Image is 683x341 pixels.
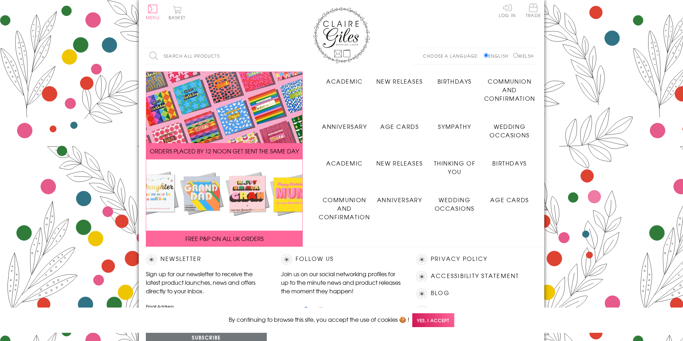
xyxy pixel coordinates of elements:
a: Academic [317,153,372,167]
input: English [484,53,488,58]
a: Privacy Policy [431,254,487,264]
a: Birthdays [482,153,537,167]
a: Accessibility Statement [431,271,519,281]
a: Communion and Confirmation [317,190,372,221]
a: Communion and Confirmation [482,72,537,103]
a: Sympathy [427,117,482,131]
span: Communion and Confirmation [484,77,535,103]
button: Menu [146,5,160,20]
button: Basket [167,6,187,20]
span: Birthdays [492,159,526,167]
a: Blog [431,288,450,298]
span: Age Cards [380,122,419,131]
input: Search [263,48,270,64]
p: Sign up for our newsletter to receive the latest product launches, news and offers directly to yo... [146,269,267,295]
span: Wedding Occasions [489,122,529,139]
span: Academic [326,159,363,167]
a: Age Cards [482,190,537,204]
label: Email Address [146,303,267,310]
a: Anniversary [317,117,372,131]
img: Claire Giles Greetings Cards [313,7,370,63]
a: New Releases [372,153,427,167]
a: Contact Us [431,305,474,315]
span: Anniversary [377,195,422,204]
h2: Newsletter [146,254,267,265]
span: Communion and Confirmation [319,195,370,221]
span: Menu [146,14,160,21]
a: Wedding Occasions [482,117,537,139]
input: Search all products [146,48,270,64]
label: English [484,53,512,59]
a: Anniversary [372,190,427,204]
p: Choose a language: [423,53,482,59]
span: Thinking of You [434,159,476,176]
span: Sympathy [438,122,471,131]
span: ORDERS PLACED BY 12 NOON GET SENT THE SAME DAY [150,147,299,155]
span: New Releases [376,77,423,85]
a: Trade [526,4,541,19]
a: Thinking of You [427,153,482,176]
span: Birthdays [438,77,472,85]
label: Welsh [513,53,534,59]
a: Wedding Occasions [427,190,482,213]
a: Log In [499,4,516,17]
span: Trade [526,4,541,17]
span: FREE P&P ON ALL UK ORDERS [185,234,264,243]
span: Age Cards [490,195,529,204]
input: Welsh [513,53,518,58]
a: New Releases [372,72,427,85]
span: Yes, I accept [412,313,454,327]
span: Academic [326,77,363,85]
a: Age Cards [372,117,427,131]
h2: Follow Us [281,254,402,265]
span: Wedding Occasions [435,195,475,213]
a: Academic [317,72,372,85]
p: Join us on our social networking profiles for up to the minute news and product releases the mome... [281,269,402,295]
span: New Releases [376,159,423,167]
a: Birthdays [427,72,482,85]
span: Anniversary [322,122,367,131]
